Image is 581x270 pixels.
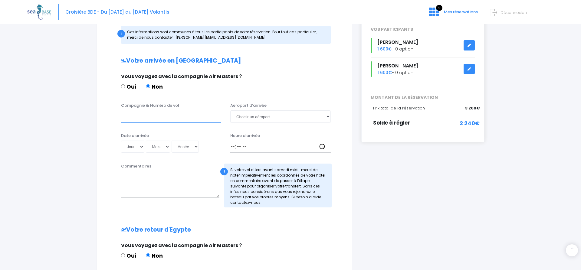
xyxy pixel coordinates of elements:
span: [PERSON_NAME] [377,62,418,69]
label: Non [146,252,163,260]
span: Vous voyagez avec la compagnie Air Masters ? [121,73,242,80]
div: Si votre vol atterri avant samedi midi : merci de noter impérativement les coordonnés de votre hô... [224,164,332,207]
span: [PERSON_NAME] [377,39,418,46]
label: Oui [121,83,136,91]
label: Oui [121,252,136,260]
span: Prix total de la réservation [373,105,425,111]
label: Date d'arrivée [121,133,149,139]
input: Non [146,253,150,257]
span: 1 600€ [377,46,392,52]
span: Solde à régler [373,119,410,126]
label: Non [146,83,163,91]
span: 2 240€ [460,119,480,127]
label: Aéroport d'arrivée [230,102,267,109]
h2: Votre arrivée en [GEOGRAPHIC_DATA] [109,57,340,64]
h2: Votre retour d'Egypte [109,226,340,233]
span: 3 200€ [465,105,480,111]
span: Croisière BDE - Du [DATE] au [DATE] Volantis [65,9,169,15]
div: ! [220,168,228,175]
span: Mes réservations [444,9,478,15]
span: Vous voyagez avec la compagnie Air Masters ? [121,242,242,249]
div: - 0 option [366,61,480,77]
div: Ces informations sont communes à tous les participants de votre réservation. Pour tout cas partic... [121,26,331,44]
input: Oui [121,253,125,257]
input: Oui [121,84,125,88]
input: Non [146,84,150,88]
div: i [117,30,125,37]
label: Commentaires [121,163,151,169]
div: VOS PARTICIPANTS [366,26,480,33]
div: - 0 option [366,38,480,53]
span: MONTANT DE LA RÉSERVATION [366,94,480,101]
span: 1 600€ [377,70,392,76]
label: Heure d'arrivée [230,133,260,139]
a: 2 Mes réservations [424,11,481,17]
span: 2 [436,5,442,11]
span: Déconnexion [501,10,527,15]
label: Compagnie & Numéro de vol [121,102,179,109]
